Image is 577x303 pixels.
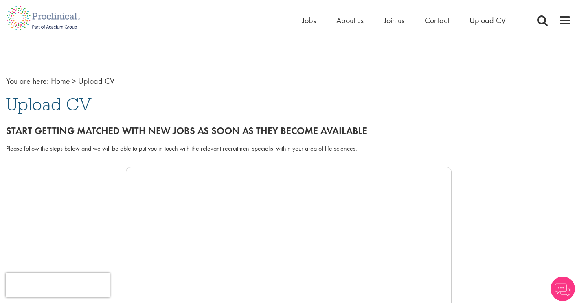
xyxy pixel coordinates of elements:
a: Join us [384,15,404,26]
h2: Start getting matched with new jobs as soon as they become available [6,125,571,136]
span: Upload CV [78,76,114,86]
div: Please follow the steps below and we will be able to put you in touch with the relevant recruitme... [6,144,571,154]
a: About us [336,15,364,26]
span: Upload CV [6,93,92,115]
span: You are here: [6,76,49,86]
img: Chatbot [551,277,575,301]
a: breadcrumb link [51,76,70,86]
a: Upload CV [469,15,506,26]
a: Jobs [302,15,316,26]
iframe: reCAPTCHA [6,273,110,297]
span: > [72,76,76,86]
a: Contact [425,15,449,26]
